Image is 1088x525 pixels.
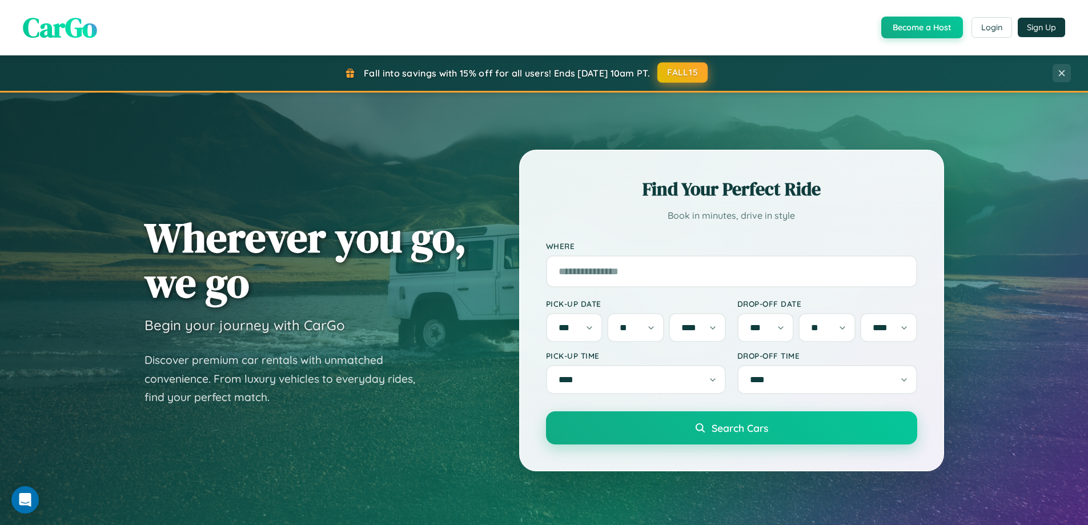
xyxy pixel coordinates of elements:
div: Open Intercom Messenger [11,486,39,514]
p: Book in minutes, drive in style [546,207,917,224]
span: CarGo [23,9,97,46]
span: Search Cars [712,422,768,434]
label: Where [546,241,917,251]
button: Login [971,17,1012,38]
button: Become a Host [881,17,963,38]
label: Drop-off Time [737,351,917,360]
h1: Wherever you go, we go [144,215,467,305]
button: FALL15 [657,62,708,83]
label: Drop-off Date [737,299,917,308]
h2: Find Your Perfect Ride [546,177,917,202]
p: Discover premium car rentals with unmatched convenience. From luxury vehicles to everyday rides, ... [144,351,430,407]
span: Fall into savings with 15% off for all users! Ends [DATE] 10am PT. [364,67,650,79]
label: Pick-up Date [546,299,726,308]
button: Search Cars [546,411,917,444]
button: Sign Up [1018,18,1065,37]
h3: Begin your journey with CarGo [144,316,345,334]
label: Pick-up Time [546,351,726,360]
